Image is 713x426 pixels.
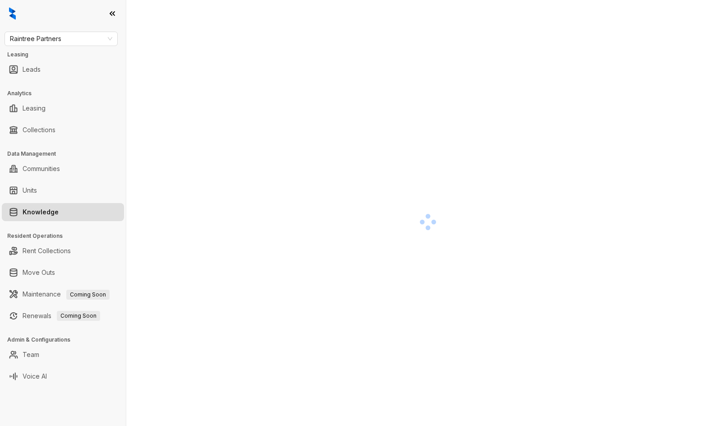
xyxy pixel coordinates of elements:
a: Leads [23,60,41,79]
li: Renewals [2,307,124,325]
a: Knowledge [23,203,59,221]
li: Communities [2,160,124,178]
li: Maintenance [2,285,124,303]
h3: Resident Operations [7,232,126,240]
a: Collections [23,121,55,139]
a: Rent Collections [23,242,71,260]
a: Leasing [23,99,46,117]
li: Collections [2,121,124,139]
a: Move Outs [23,264,55,282]
img: logo [9,7,16,20]
span: Coming Soon [57,311,100,321]
span: Raintree Partners [10,32,112,46]
a: Team [23,346,39,364]
a: RenewalsComing Soon [23,307,100,325]
li: Units [2,181,124,199]
h3: Leasing [7,51,126,59]
a: Voice AI [23,367,47,385]
h3: Admin & Configurations [7,336,126,344]
li: Knowledge [2,203,124,221]
h3: Data Management [7,150,126,158]
li: Team [2,346,124,364]
li: Voice AI [2,367,124,385]
span: Coming Soon [66,290,110,300]
a: Communities [23,160,60,178]
li: Rent Collections [2,242,124,260]
h3: Analytics [7,89,126,97]
li: Leasing [2,99,124,117]
a: Units [23,181,37,199]
li: Move Outs [2,264,124,282]
li: Leads [2,60,124,79]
